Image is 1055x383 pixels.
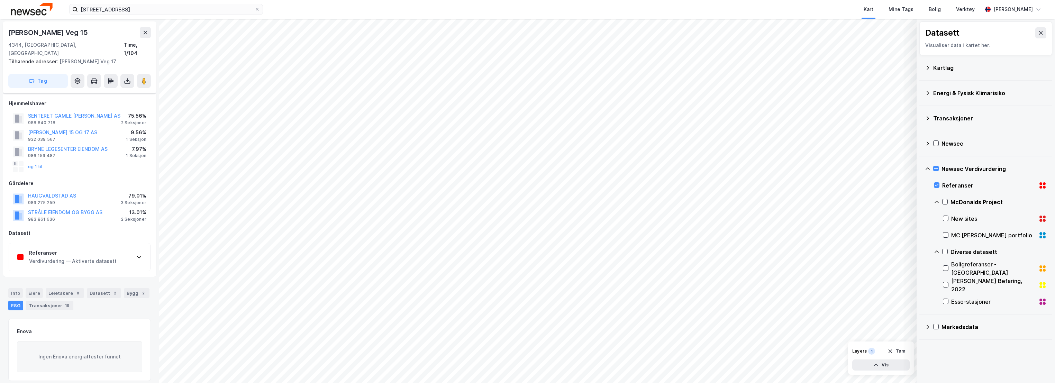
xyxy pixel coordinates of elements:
[8,301,23,310] div: ESG
[9,179,151,188] div: Gårdeiere
[925,27,959,38] div: Datasett
[8,288,23,298] div: Info
[29,257,117,265] div: Verdivurdering — Aktiverte datasett
[868,348,875,355] div: 1
[8,27,89,38] div: [PERSON_NAME] Veg 15
[951,198,1047,206] div: McDonalds Project
[933,114,1047,122] div: Transaksjoner
[140,290,147,297] div: 2
[28,153,55,158] div: 986 159 487
[28,200,55,206] div: 989 275 259
[929,5,941,13] div: Bolig
[28,120,55,126] div: 988 840 718
[8,57,145,66] div: [PERSON_NAME] Veg 17
[126,145,146,153] div: 7.97%
[951,248,1047,256] div: Diverse datasett
[121,200,146,206] div: 3 Seksjoner
[111,290,118,297] div: 2
[9,99,151,108] div: Hjemmelshaver
[17,327,32,336] div: Enova
[124,41,151,57] div: Time, 1/104
[11,3,53,15] img: newsec-logo.f6e21ccffca1b3a03d2d.png
[121,217,146,222] div: 2 Seksjoner
[9,229,151,237] div: Datasett
[121,120,146,126] div: 2 Seksjoner
[1020,350,1055,383] iframe: Chat Widget
[951,231,1036,239] div: MC [PERSON_NAME] portfolio
[8,74,68,88] button: Tag
[121,192,146,200] div: 79.01%
[126,137,146,142] div: 1 Seksjon
[1020,350,1055,383] div: Kontrollprogram for chat
[951,298,1036,306] div: Esso-stasjoner
[889,5,913,13] div: Mine Tags
[26,301,73,310] div: Transaksjoner
[87,288,121,298] div: Datasett
[951,260,1036,277] div: Boligreferanser - [GEOGRAPHIC_DATA]
[883,346,910,357] button: Tøm
[46,288,84,298] div: Leietakere
[78,4,254,15] input: Søk på adresse, matrikkel, gårdeiere, leietakere eller personer
[124,288,149,298] div: Bygg
[942,139,1047,148] div: Newsec
[28,217,55,222] div: 983 861 636
[8,41,124,57] div: 4344, [GEOGRAPHIC_DATA], [GEOGRAPHIC_DATA]
[951,215,1036,223] div: New sites
[126,128,146,137] div: 9.56%
[925,41,1046,49] div: Visualiser data i kartet her.
[64,302,71,309] div: 18
[29,249,117,257] div: Referanser
[8,58,60,64] span: Tilhørende adresser:
[956,5,975,13] div: Verktøy
[74,290,81,297] div: 8
[852,348,867,354] div: Layers
[993,5,1033,13] div: [PERSON_NAME]
[121,112,146,120] div: 75.56%
[951,277,1036,293] div: [PERSON_NAME] Befaring, 2022
[942,165,1047,173] div: Newsec Verdivurdering
[933,89,1047,97] div: Energi & Fysisk Klimarisiko
[942,181,1036,190] div: Referanser
[28,137,55,142] div: 932 039 567
[17,341,142,372] div: Ingen Enova energiattester funnet
[121,208,146,217] div: 13.01%
[933,64,1047,72] div: Kartlag
[942,323,1047,331] div: Markedsdata
[126,153,146,158] div: 1 Seksjon
[864,5,873,13] div: Kart
[852,359,910,371] button: Vis
[26,288,43,298] div: Eiere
